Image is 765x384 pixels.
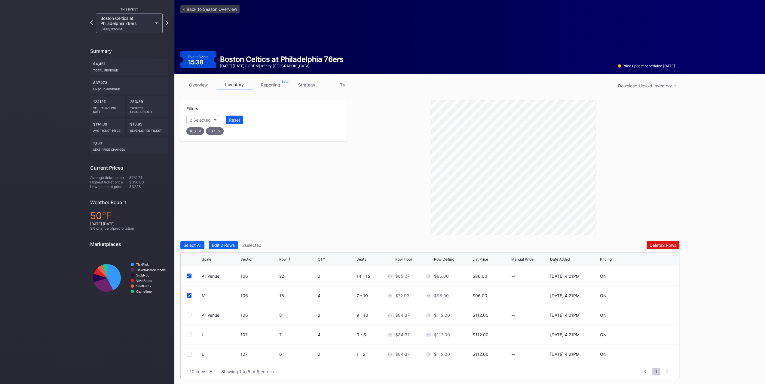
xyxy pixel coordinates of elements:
button: Download Unsold Inventory [615,82,679,90]
div: Manual Price [511,257,534,262]
div: 9 - 10 [356,313,394,318]
text: VividSeats [136,279,152,283]
div: Row Ceiling [434,257,454,262]
button: Reset [226,116,243,124]
div: 15.38 [188,59,205,65]
text: StubHub [136,274,149,277]
div: 3 - 6 [356,332,394,337]
div: $65.07 [395,274,410,279]
text: SeatGeek [136,284,151,288]
div: 22 [279,274,316,279]
div: ON [600,332,606,337]
div: 283/39 [127,96,169,116]
div: 2 [318,313,355,318]
div: Select All [183,243,201,248]
div: $86.00 [473,274,487,279]
button: 2 Selected [186,116,220,124]
div: [DATE] 4:21PM [550,274,579,279]
button: Delete2 Rows [647,241,679,249]
div: Avg ticket price [93,126,122,132]
div: Boston Celtics at Philadelphia 76ers [100,16,152,31]
div: seat price changes [93,145,165,151]
div: $96.00 [473,293,487,298]
div: $112.00 [434,313,450,318]
div: ON [600,274,606,279]
div: Lowest ticket price [90,184,129,189]
div: L [202,352,204,357]
div: Section [240,257,253,262]
div: Marketplaces [90,241,168,247]
div: 1 - 2 [356,352,394,357]
div: $112.00 [473,352,488,357]
div: $131.71 [129,175,168,180]
div: $37,273 [90,77,168,94]
div: L [202,332,204,337]
div: 9 % chance of precipitation [90,226,168,231]
div: 4 [318,332,355,337]
div: 14 - 15 [356,274,394,279]
div: Price update scheduled [DATE] [618,64,675,68]
a: inventory [216,80,252,89]
div: Sell Through Rate [93,104,122,113]
span: ℉ [102,210,112,222]
div: 107 [240,332,278,337]
div: [DATE] 4:21PM [550,352,579,357]
div: [DATE] 4:21PM [550,293,579,298]
a: strategy [289,80,325,89]
div: Download Unsold Inventory [618,83,676,88]
div: [DATE] 4:21PM [550,313,579,318]
div: $112.00 [434,352,450,357]
div: 2 selected [242,243,262,248]
a: reporting [252,80,289,89]
div: -- [511,293,549,298]
div: This Event [90,8,168,11]
div: 107 [206,127,224,135]
div: Tickets Unsold/Sold [130,104,166,113]
div: Date Added [550,257,570,262]
div: ON [600,293,606,298]
div: 107 [240,352,278,357]
div: Highest ticket price [90,180,129,184]
div: Delete 2 Rows [650,243,676,248]
div: Pricing [600,257,611,262]
div: $84.37 [395,332,410,337]
div: $114.39 [90,119,125,135]
div: -- [511,313,549,318]
div: 12.112% [90,96,125,116]
div: All Venue [202,274,219,279]
div: 7 [279,332,316,337]
div: Weather Report [90,199,168,205]
div: 1,183 [90,138,168,154]
div: [DATE] [DATE] 8:00PM | Xfinity [GEOGRAPHIC_DATA] [220,64,344,68]
div: $13.85 [127,119,169,135]
div: Seats [356,257,366,262]
div: 2 [318,352,355,357]
a: TV [325,80,361,89]
div: [DATE] [DATE] [90,222,168,226]
div: Boston Celtics at Philadelphia 76ers [220,55,344,64]
div: 50 [90,210,168,222]
div: [DATE] 8:00PM [100,27,152,31]
div: 2 [318,274,355,279]
a: <-Back to Season Overview [180,5,240,13]
text: TickPick [136,263,149,266]
div: ON [600,352,606,357]
div: 4 [318,293,355,298]
div: ON [600,313,606,318]
div: 6 [279,352,316,357]
div: Row [279,257,286,262]
div: $72.93 [395,293,409,298]
div: [DATE] 4:21PM [550,332,579,337]
div: Scale [202,257,211,262]
div: Revenue per ticket [130,126,166,132]
svg: Chart title [90,252,168,304]
div: $84.37 [395,352,410,357]
button: Select All [180,241,204,249]
div: $86.00 [434,274,448,279]
div: 16 [279,293,316,298]
div: Average ticket price [90,175,129,180]
button: Edit 2 Rows [209,241,238,249]
div: -- [511,274,549,279]
div: M [202,293,205,298]
span: 1 [652,368,660,375]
